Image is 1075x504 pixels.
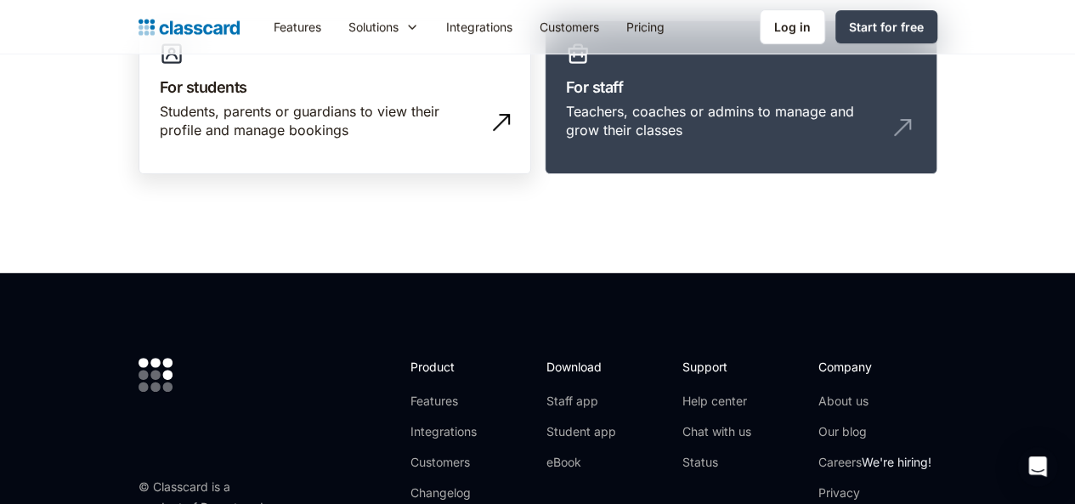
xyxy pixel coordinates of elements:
div: Start for free [849,18,924,36]
h3: For staff [566,76,916,99]
a: For studentsStudents, parents or guardians to view their profile and manage bookings [139,20,531,175]
a: Features [410,393,501,410]
span: We're hiring! [862,455,931,469]
div: Students, parents or guardians to view their profile and manage bookings [160,102,476,140]
a: Status [682,454,751,471]
a: Start for free [835,10,937,43]
h2: Product [410,358,501,376]
a: Features [260,8,335,46]
a: Integrations [433,8,526,46]
a: Privacy [818,484,931,501]
a: Customers [410,454,501,471]
a: CareersWe're hiring! [818,454,931,471]
h2: Support [682,358,751,376]
a: About us [818,393,931,410]
a: Log in [760,9,825,44]
div: Solutions [348,18,399,36]
h2: Download [546,358,616,376]
a: Integrations [410,423,501,440]
div: Log in [774,18,811,36]
h3: For students [160,76,510,99]
a: eBook [546,454,616,471]
a: Chat with us [682,423,751,440]
div: Teachers, coaches or admins to manage and grow their classes [566,102,882,140]
a: Staff app [546,393,616,410]
a: For staffTeachers, coaches or admins to manage and grow their classes [545,20,937,175]
h2: Company [818,358,931,376]
div: Solutions [335,8,433,46]
a: Help center [682,393,751,410]
a: Logo [139,15,240,39]
div: Open Intercom Messenger [1017,446,1058,487]
a: Pricing [613,8,678,46]
a: Our blog [818,423,931,440]
a: Student app [546,423,616,440]
a: Customers [526,8,613,46]
a: Changelog [410,484,501,501]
